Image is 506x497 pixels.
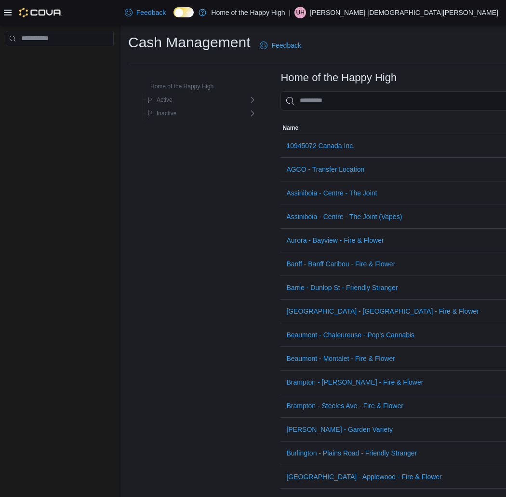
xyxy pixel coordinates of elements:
[286,448,417,458] span: Burlington - Plains Road - Friendly Stranger
[19,8,62,17] img: Cova
[282,136,359,155] button: 10945072 Canada Inc.
[282,396,407,415] button: Brampton - Steeles Ave - Fire & Flower
[296,7,305,18] span: UH
[286,401,403,411] span: Brampton - Steeles Ave - Fire & Flower
[286,188,377,198] span: Assiniboia - Centre - The Joint
[157,96,173,104] span: Active
[282,254,399,274] button: Banff - Banff Caribou - Fire & Flower
[128,33,250,52] h1: Cash Management
[294,7,306,18] div: Umme Hani Huzefa Bagdadi
[157,110,176,117] span: Inactive
[282,278,401,297] button: Barrie - Dunlop St - Friendly Stranger
[286,354,395,363] span: Beaumont - Montalet - Fire & Flower
[256,36,305,55] a: Feedback
[282,443,421,463] button: Burlington - Plains Road - Friendly Stranger
[286,377,423,387] span: Brampton - [PERSON_NAME] - Fire & Flower
[143,94,176,106] button: Active
[6,48,114,71] nav: Complex example
[289,7,291,18] p: |
[282,349,399,368] button: Beaumont - Montalet - Fire & Flower
[286,425,393,434] span: [PERSON_NAME] - Garden Variety
[282,420,397,439] button: [PERSON_NAME] - Garden Variety
[137,81,217,92] button: Home of the Happy High
[136,8,166,17] span: Feedback
[121,3,170,22] a: Feedback
[282,183,381,203] button: Assiniboia - Centre - The Joint
[286,235,384,245] span: Aurora - Bayview - Fire & Flower
[286,165,364,174] span: AGCO - Transfer Location
[150,83,213,90] span: Home of the Happy High
[286,330,414,340] span: Beaumont - Chaleureuse - Pop's Cannabis
[282,231,387,250] button: Aurora - Bayview - Fire & Flower
[286,472,441,482] span: [GEOGRAPHIC_DATA] - Applewood - Fire & Flower
[271,41,301,50] span: Feedback
[282,373,427,392] button: Brampton - [PERSON_NAME] - Fire & Flower
[282,467,445,486] button: [GEOGRAPHIC_DATA] - Applewood - Fire & Flower
[286,141,355,151] span: 10945072 Canada Inc.
[173,7,194,17] input: Dark Mode
[282,302,483,321] button: [GEOGRAPHIC_DATA] - [GEOGRAPHIC_DATA] - Fire & Flower
[280,72,397,83] h3: Home of the Happy High
[286,283,398,292] span: Barrie - Dunlop St - Friendly Stranger
[310,7,498,18] p: [PERSON_NAME] [DEMOGRAPHIC_DATA][PERSON_NAME]
[282,325,418,345] button: Beaumont - Chaleureuse - Pop's Cannabis
[286,259,395,269] span: Banff - Banff Caribou - Fire & Flower
[143,108,180,119] button: Inactive
[282,160,368,179] button: AGCO - Transfer Location
[211,7,285,18] p: Home of the Happy High
[282,124,298,132] span: Name
[286,212,402,221] span: Assiniboia - Centre - The Joint (Vapes)
[282,207,406,226] button: Assiniboia - Centre - The Joint (Vapes)
[286,306,479,316] span: [GEOGRAPHIC_DATA] - [GEOGRAPHIC_DATA] - Fire & Flower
